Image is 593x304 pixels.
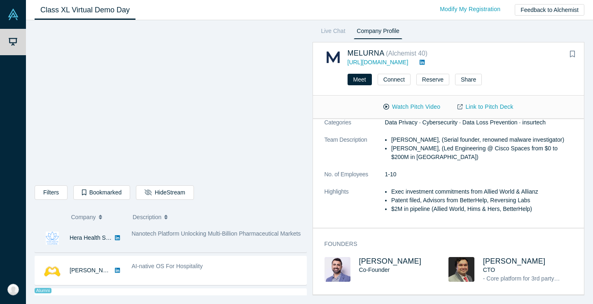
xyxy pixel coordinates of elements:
[359,267,390,273] span: Co-Founder
[325,118,385,136] dt: Categories
[325,170,385,187] dt: No. of Employees
[348,49,385,57] a: MELURNA
[133,208,161,226] span: Description
[378,74,411,85] button: Connect
[385,119,546,126] span: Data Privacy · Cybersecurity · Data Loss Prevention · insurtech
[386,50,427,57] small: ( Alchemist 40 )
[133,208,301,226] button: Description
[515,4,584,16] button: Feedback to Alchemist
[7,284,19,295] img: Jai Taylor's Account
[449,100,522,114] a: Link to Pitch Deck
[35,0,135,20] a: Class XL Virtual Demo Day
[483,267,495,273] span: CTO
[7,9,19,20] img: Alchemist Vault Logo
[136,185,194,200] button: HideStream
[348,59,409,65] a: [URL][DOMAIN_NAME]
[73,185,130,200] button: Bookmarked
[325,49,342,66] img: MELURNA's Logo
[44,229,61,247] img: Hera Health Solutions's Logo
[44,262,61,279] img: Besty AI's Logo
[35,288,51,293] span: Alumni
[132,263,203,269] span: AI-native OS For Hospitality
[35,27,306,179] iframe: Alchemist Class XL Demo Day: Vault
[391,196,572,205] li: Patent filed, Advisors from BetterHelp, Reversing Labs
[567,49,578,60] button: Bookmark
[375,100,449,114] button: Watch Pitch Video
[354,26,402,39] a: Company Profile
[70,234,126,241] a: Hera Health Solutions
[70,267,124,274] a: [PERSON_NAME] AI
[132,230,301,237] span: Nanotech Platform Unlocking Multi-Billion Pharmaceutical Markets
[391,136,572,144] li: [PERSON_NAME], (Serial founder, renowned malware investigator)
[391,205,572,213] li: $2M in pipeline (Allied World, Hims & Hers, BetterHelp)
[448,257,474,282] img: Abhishek Bhattacharyya's Profile Image
[385,170,573,179] dd: 1-10
[391,144,572,161] li: [PERSON_NAME], (Led Engineering @ Cisco Spaces from $0 to $200M in [GEOGRAPHIC_DATA])
[391,187,572,196] li: Exec investment commitments from Allied World & Allianz
[325,257,350,282] img: Sam Jadali's Profile Image
[431,2,509,16] a: Modify My Registration
[348,74,372,85] button: Meet
[35,185,68,200] button: Filters
[318,26,348,39] a: Live Chat
[325,187,385,222] dt: Highlights
[359,257,422,265] a: [PERSON_NAME]
[455,74,482,85] button: Share
[416,74,449,85] button: Reserve
[71,208,96,226] span: Company
[325,136,385,170] dt: Team Description
[483,257,546,265] a: [PERSON_NAME]
[325,240,561,248] h3: Founders
[71,208,124,226] button: Company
